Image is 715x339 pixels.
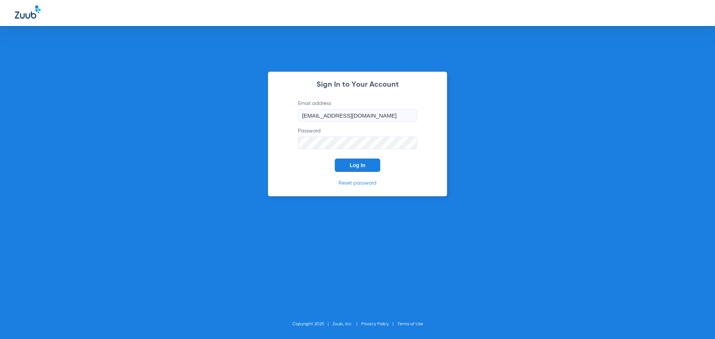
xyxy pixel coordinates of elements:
[678,303,715,339] iframe: Chat Widget
[333,320,361,328] li: Zuub, Inc.
[350,162,365,168] span: Log In
[298,109,417,122] input: Email address
[15,6,41,19] img: Zuub Logo
[298,137,417,149] input: Password
[287,81,428,89] h2: Sign In to Your Account
[397,322,423,326] a: Terms of Use
[298,100,417,122] label: Email address
[292,320,333,328] li: Copyright 2025
[335,159,380,172] button: Log In
[339,180,376,186] a: Reset password
[361,322,389,326] a: Privacy Policy
[298,127,417,149] label: Password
